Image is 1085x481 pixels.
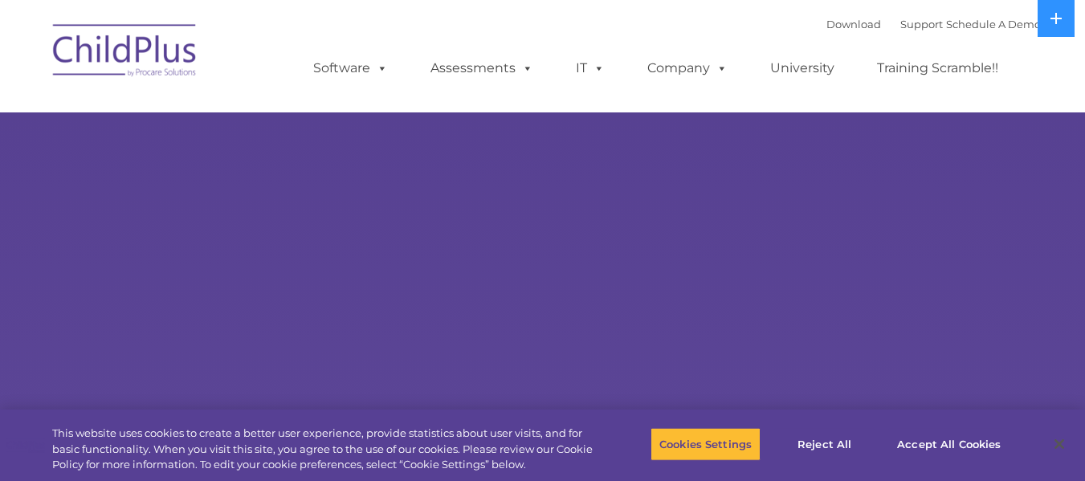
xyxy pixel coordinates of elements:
[946,18,1041,31] a: Schedule A Demo
[560,52,621,84] a: IT
[651,427,761,461] button: Cookies Settings
[888,427,1010,461] button: Accept All Cookies
[414,52,549,84] a: Assessments
[631,52,744,84] a: Company
[297,52,404,84] a: Software
[861,52,1014,84] a: Training Scramble!!
[826,18,881,31] a: Download
[754,52,850,84] a: University
[1042,426,1077,462] button: Close
[774,427,875,461] button: Reject All
[45,13,206,93] img: ChildPlus by Procare Solutions
[826,18,1041,31] font: |
[52,426,597,473] div: This website uses cookies to create a better user experience, provide statistics about user visit...
[900,18,943,31] a: Support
